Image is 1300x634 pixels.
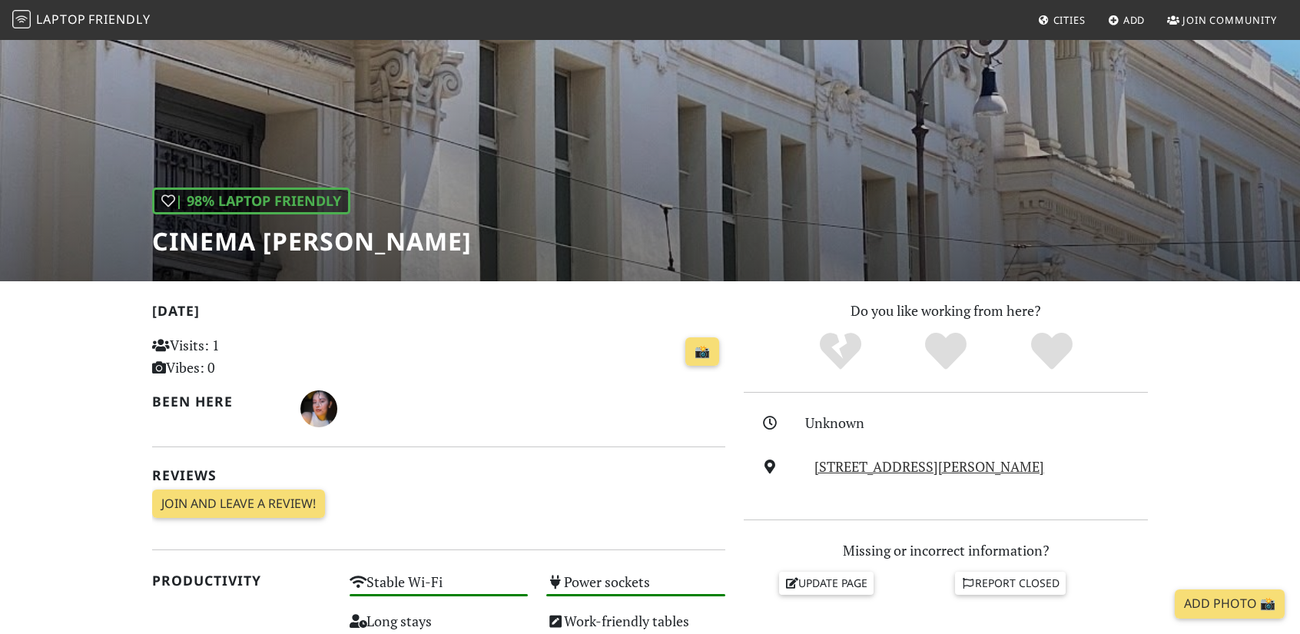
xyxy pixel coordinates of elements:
[744,539,1148,562] p: Missing or incorrect information?
[36,11,86,28] span: Laptop
[152,573,331,589] h2: Productivity
[12,10,31,28] img: LaptopFriendly
[1102,6,1152,34] a: Add
[955,572,1066,595] a: Report closed
[152,393,282,410] h2: Been here
[893,330,999,373] div: Yes
[88,11,150,28] span: Friendly
[814,457,1044,476] a: [STREET_ADDRESS][PERSON_NAME]
[300,398,337,417] span: Wedad Awadalla
[152,303,725,325] h2: [DATE]
[805,412,1157,434] div: Unknown
[788,330,894,373] div: No
[1161,6,1283,34] a: Join Community
[152,467,725,483] h2: Reviews
[1182,13,1277,27] span: Join Community
[152,188,350,214] div: | 98% Laptop Friendly
[1123,13,1146,27] span: Add
[340,569,538,609] div: Stable Wi-Fi
[1032,6,1092,34] a: Cities
[300,390,337,427] img: 4735-wedad.jpg
[999,330,1105,373] div: Definitely!
[12,7,151,34] a: LaptopFriendly LaptopFriendly
[779,572,874,595] a: Update page
[537,569,735,609] div: Power sockets
[152,490,325,519] a: Join and leave a review!
[1053,13,1086,27] span: Cities
[744,300,1148,322] p: Do you like working from here?
[685,337,719,367] a: 📸
[152,334,331,379] p: Visits: 1 Vibes: 0
[152,227,472,256] h1: Cinema [PERSON_NAME]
